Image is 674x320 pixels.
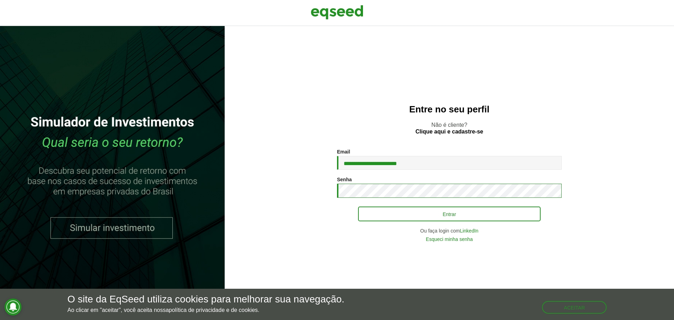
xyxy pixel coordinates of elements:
p: Não é cliente? [239,122,660,135]
button: Entrar [358,207,541,221]
label: Senha [337,177,352,182]
img: EqSeed Logo [311,4,363,21]
a: política de privacidade e de cookies [169,307,258,313]
h2: Entre no seu perfil [239,104,660,115]
button: Aceitar [542,301,607,314]
div: Ou faça login com [337,228,562,233]
p: Ao clicar em "aceitar", você aceita nossa . [67,307,344,313]
h5: O site da EqSeed utiliza cookies para melhorar sua navegação. [67,294,344,305]
a: Esqueci minha senha [426,237,473,242]
a: Clique aqui e cadastre-se [416,129,483,135]
label: Email [337,149,350,154]
a: LinkedIn [460,228,478,233]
